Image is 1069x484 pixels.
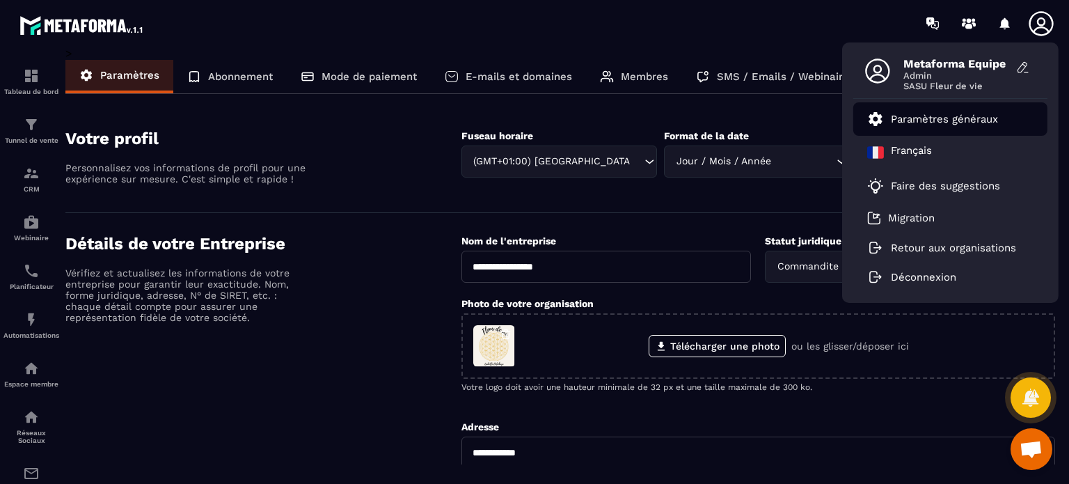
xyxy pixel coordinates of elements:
img: formation [23,165,40,182]
p: Membres [621,70,668,83]
div: Search for option [765,251,1055,283]
a: formationformationTableau de bord [3,57,59,106]
p: ou les glisser/déposer ici [791,341,909,352]
label: Nom de l'entreprise [461,235,556,247]
img: automations [23,311,40,328]
p: Espace membre [3,380,59,388]
p: Automatisations [3,331,59,339]
a: formationformationCRM [3,155,59,203]
span: Metaforma Equipe [903,57,1008,70]
p: SMS / Emails / Webinaires [717,70,855,83]
p: Planificateur [3,283,59,290]
a: Faire des suggestions [867,178,1016,194]
img: scheduler [23,263,40,279]
label: Fuseau horaire [461,130,533,141]
a: schedulerschedulerPlanificateur [3,252,59,301]
p: Webinaire [3,234,59,242]
p: Votre logo doit avoir une hauteur minimale de 32 px et une taille maximale de 300 ko. [461,382,1055,392]
p: Personnalisez vos informations de profil pour une expérience sur mesure. C'est simple et rapide ! [65,162,309,185]
img: automations [23,360,40,377]
p: Français [891,144,932,161]
img: formation [23,116,40,133]
a: Retour aux organisations [867,242,1016,254]
img: formation [23,68,40,84]
span: (GMT+01:00) [GEOGRAPHIC_DATA] [470,154,631,169]
label: Format de la date [664,130,749,141]
div: Search for option [461,146,658,178]
img: logo [19,13,145,38]
a: formationformationTunnel de vente [3,106,59,155]
p: Vérifiez et actualisez les informations de votre entreprise pour garantir leur exactitude. Nom, f... [65,267,309,323]
span: Commandite par actions [774,259,899,274]
p: Retour aux organisations [891,242,1016,254]
p: Paramètres généraux [891,113,998,125]
p: CRM [3,185,59,193]
h4: Votre profil [65,129,461,148]
p: Faire des suggestions [891,180,1000,192]
p: Migration [888,212,935,224]
label: Adresse [461,421,499,432]
p: Tunnel de vente [3,136,59,144]
div: Search for option [664,146,856,178]
a: automationsautomationsEspace membre [3,350,59,398]
input: Search for option [774,154,833,169]
a: Paramètres généraux [867,111,998,127]
p: Abonnement [208,70,273,83]
img: email [23,465,40,482]
a: automationsautomationsAutomatisations [3,301,59,350]
img: automations [23,214,40,231]
p: Tableau de bord [3,88,59,95]
label: Statut juridique [765,235,841,247]
h4: Détails de votre Entreprise [65,234,461,253]
a: Ouvrir le chat [1011,428,1052,470]
p: Mode de paiement [322,70,417,83]
label: Télécharger une photo [649,335,786,357]
a: Migration [867,211,935,225]
img: social-network [23,409,40,426]
p: Paramètres [100,69,159,81]
span: SASU Fleur de vie [903,81,1008,91]
p: Réseaux Sociaux [3,429,59,444]
p: Déconnexion [891,271,956,283]
p: E-mails et domaines [466,70,572,83]
a: automationsautomationsWebinaire [3,203,59,252]
label: Photo de votre organisation [461,298,594,309]
span: Jour / Mois / Année [673,154,774,169]
input: Search for option [631,154,641,169]
a: social-networksocial-networkRéseaux Sociaux [3,398,59,455]
span: Admin [903,70,1008,81]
